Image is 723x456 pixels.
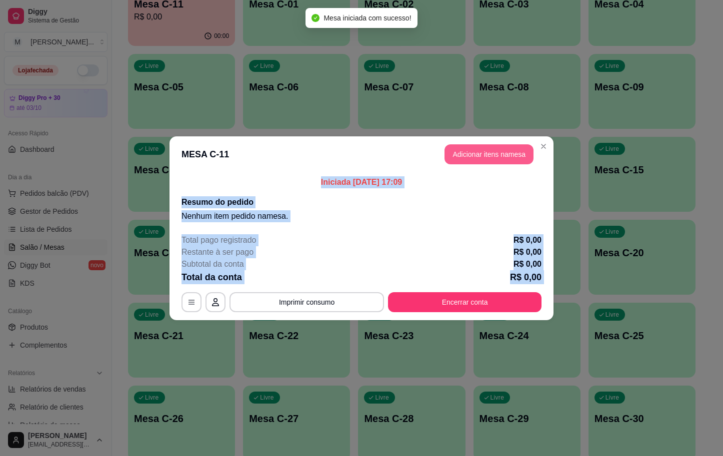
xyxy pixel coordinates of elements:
button: Adicionar itens namesa [444,144,533,164]
button: Close [535,138,551,154]
p: R$ 0,00 [513,246,541,258]
p: Nenhum item pedido na mesa . [181,210,541,222]
p: Restante à ser pago [181,246,253,258]
button: Imprimir consumo [229,292,384,312]
p: Total da conta [181,270,242,284]
p: Iniciada [DATE] 17:09 [181,176,541,188]
span: Mesa iniciada com sucesso! [323,14,411,22]
p: Total pago registrado [181,234,256,246]
button: Encerrar conta [388,292,541,312]
p: R$ 0,00 [510,270,541,284]
span: check-circle [311,14,319,22]
p: Subtotal da conta [181,258,244,270]
p: R$ 0,00 [513,234,541,246]
h2: Resumo do pedido [181,196,541,208]
header: MESA C-11 [169,136,553,172]
p: R$ 0,00 [513,258,541,270]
